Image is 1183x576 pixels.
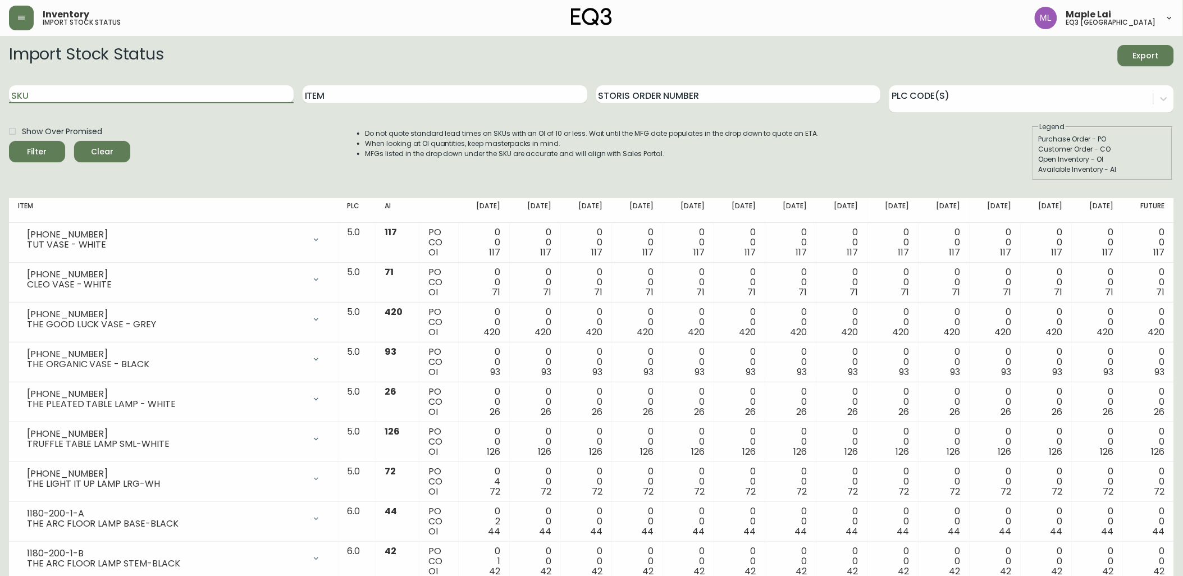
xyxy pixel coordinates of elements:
div: 0 0 [672,347,705,377]
span: 126 [538,445,552,458]
div: 0 0 [468,347,501,377]
div: 0 0 [723,307,756,337]
div: [PHONE_NUMBER] [27,269,305,280]
span: 93 [797,365,807,378]
div: 0 0 [979,227,1012,258]
span: 126 [385,425,400,438]
div: 0 0 [1132,427,1165,457]
div: 0 0 [468,387,501,417]
span: 26 [899,405,910,418]
div: 0 0 [825,267,858,298]
span: 420 [1046,326,1063,339]
div: 0 0 [519,506,552,537]
div: Available Inventory - AI [1039,164,1167,175]
div: 0 0 [570,467,603,497]
span: 26 [1001,405,1012,418]
span: 126 [947,445,961,458]
div: 0 0 [1132,227,1165,258]
span: 117 [643,246,654,259]
div: 0 0 [979,347,1012,377]
span: 117 [592,246,603,259]
div: [PHONE_NUMBER] [27,469,305,479]
td: 5.0 [339,422,376,462]
span: 71 [952,286,961,299]
div: 0 0 [621,227,654,258]
span: 26 [797,405,807,418]
div: 0 0 [1030,307,1063,337]
span: 93 [951,365,961,378]
span: OI [428,405,438,418]
div: 0 0 [774,387,807,417]
span: 72 [797,485,807,498]
th: [DATE] [714,198,765,223]
div: 0 0 [928,307,961,337]
div: 0 0 [519,427,552,457]
span: 126 [896,445,910,458]
div: 0 0 [621,387,654,417]
div: 0 0 [774,506,807,537]
span: 420 [1097,326,1114,339]
span: 71 [1003,286,1012,299]
div: 0 0 [570,227,603,258]
span: 117 [1052,246,1063,259]
div: 0 0 [519,267,552,298]
td: 5.0 [339,223,376,263]
th: PLC [339,198,376,223]
div: 0 0 [723,427,756,457]
div: [PHONE_NUMBER]THE LIGHT IT UP LAMP LRG-WH [18,467,330,491]
div: 0 0 [825,467,858,497]
div: 0 0 [519,227,552,258]
div: TUT VASE - WHITE [27,240,305,250]
span: 420 [385,305,403,318]
span: 72 [848,485,858,498]
div: 0 0 [1132,347,1165,377]
th: [DATE] [1072,198,1123,223]
span: 26 [848,405,858,418]
span: 126 [794,445,807,458]
div: 0 0 [876,267,910,298]
li: Do not quote standard lead times on SKUs with an OI of 10 or less. Wait until the MFG date popula... [366,129,819,139]
div: 0 0 [621,467,654,497]
th: [DATE] [867,198,919,223]
div: 0 0 [519,307,552,337]
div: 1180-200-1-A [27,509,305,519]
div: THE ARC FLOOR LAMP BASE-BLACK [27,519,305,529]
div: 0 0 [825,307,858,337]
div: 0 0 [672,506,705,537]
span: 93 [491,365,501,378]
span: 420 [586,326,603,339]
div: 0 0 [672,387,705,417]
span: 71 [543,286,552,299]
th: [DATE] [459,198,510,223]
span: 117 [1154,246,1165,259]
span: 71 [1106,286,1114,299]
span: 117 [541,246,552,259]
span: 93 [593,365,603,378]
div: [PHONE_NUMBER] [27,349,305,359]
span: 71 [748,286,756,299]
span: 117 [385,226,397,239]
span: 71 [1157,286,1165,299]
div: 0 0 [723,267,756,298]
div: [PHONE_NUMBER]CLEO VASE - WHITE [18,267,330,292]
div: Purchase Order - PO [1039,134,1167,144]
div: 0 0 [723,227,756,258]
span: 117 [847,246,858,259]
div: THE PLEATED TABLE LAMP - WHITE [27,399,305,409]
div: 0 0 [774,267,807,298]
div: 0 0 [672,467,705,497]
div: Open Inventory - OI [1039,154,1167,164]
div: 0 0 [621,506,654,537]
div: 1180-200-1-ATHE ARC FLOOR LAMP BASE-BLACK [18,506,330,531]
div: THE LIGHT IT UP LAMP LRG-WH [27,479,305,489]
img: logo [571,8,613,26]
span: 72 [746,485,756,498]
span: 93 [542,365,552,378]
div: THE ARC FLOOR LAMP STEM-BLACK [27,559,305,569]
div: THE GOOD LUCK VASE - GREY [27,319,305,330]
div: 0 0 [928,267,961,298]
legend: Legend [1039,122,1066,132]
button: Clear [74,141,130,162]
img: 61e28cffcf8cc9f4e300d877dd684943 [1035,7,1057,29]
span: Clear [83,145,121,159]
